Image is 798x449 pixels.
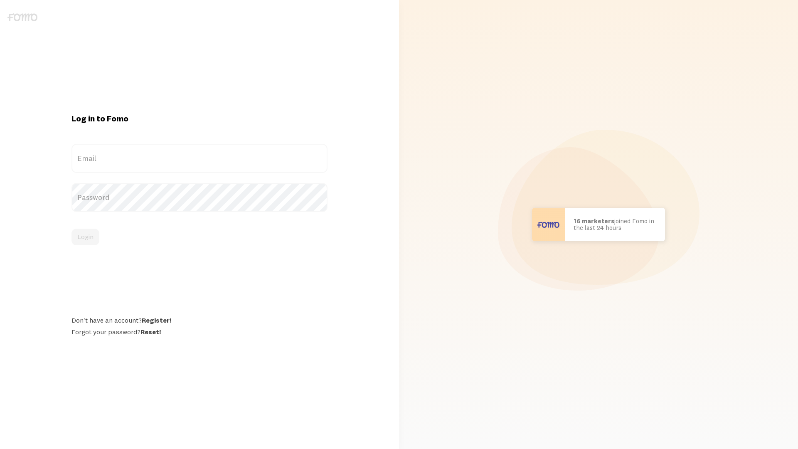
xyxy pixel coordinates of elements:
b: 16 marketers [574,217,614,225]
img: fomo-logo-gray-b99e0e8ada9f9040e2984d0d95b3b12da0074ffd48d1e5cb62ac37fc77b0b268.svg [7,13,37,21]
a: Reset! [140,328,161,336]
img: User avatar [532,208,565,241]
h1: Log in to Fomo [71,113,328,124]
div: Forgot your password? [71,328,328,336]
p: joined Fomo in the last 24 hours [574,218,657,232]
label: Email [71,144,328,173]
label: Password [71,183,328,212]
a: Register! [142,316,171,324]
div: Don't have an account? [71,316,328,324]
